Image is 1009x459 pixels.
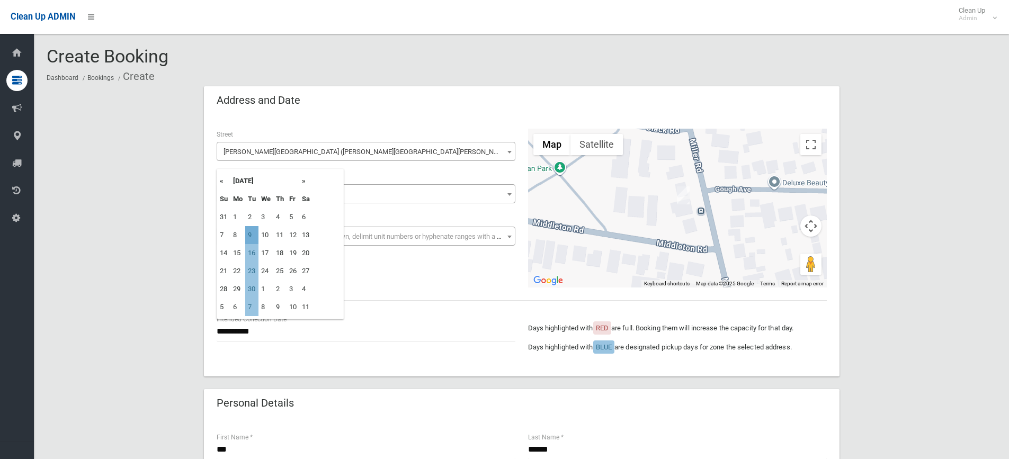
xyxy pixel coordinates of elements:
[258,190,273,208] th: We
[230,280,245,298] td: 29
[760,281,775,286] a: Terms (opens in new tab)
[258,262,273,280] td: 24
[531,274,566,287] img: Google
[299,280,312,298] td: 4
[800,134,822,155] button: Toggle fullscreen view
[800,254,822,275] button: Drag Pegman onto the map to open Street View
[217,142,515,161] span: Miller Road (CHESTER HILL 2162)
[287,190,299,208] th: Fr
[230,262,245,280] td: 22
[219,145,513,159] span: Miller Road (CHESTER HILL 2162)
[287,262,299,280] td: 26
[204,393,307,413] header: Personal Details
[273,298,287,316] td: 9
[245,190,258,208] th: Tu
[273,190,287,208] th: Th
[533,134,570,155] button: Show street map
[287,244,299,262] td: 19
[696,281,754,286] span: Map data ©2025 Google
[217,262,230,280] td: 21
[217,190,230,208] th: Su
[273,226,287,244] td: 11
[287,298,299,316] td: 10
[11,12,75,22] span: Clean Up ADMIN
[230,226,245,244] td: 8
[287,208,299,226] td: 5
[87,74,114,82] a: Bookings
[953,6,996,22] span: Clean Up
[258,208,273,226] td: 3
[230,190,245,208] th: Mo
[528,341,827,354] p: Days highlighted with are designated pickup days for zone the selected address.
[230,208,245,226] td: 1
[596,324,609,332] span: RED
[299,298,312,316] td: 11
[258,280,273,298] td: 1
[959,14,985,22] small: Admin
[781,281,824,286] a: Report a map error
[287,280,299,298] td: 3
[47,74,78,82] a: Dashboard
[299,244,312,262] td: 20
[217,172,230,190] th: «
[273,280,287,298] td: 2
[219,187,513,202] span: 48A
[204,90,313,111] header: Address and Date
[230,172,299,190] th: [DATE]
[217,298,230,316] td: 5
[273,208,287,226] td: 4
[217,226,230,244] td: 7
[299,208,312,226] td: 6
[224,232,520,240] span: Select the unit number from the dropdown, delimit unit numbers or hyphenate ranges with a comma
[299,226,312,244] td: 13
[217,280,230,298] td: 28
[287,226,299,244] td: 12
[528,322,827,335] p: Days highlighted with are full. Booking them will increase the capacity for that day.
[245,226,258,244] td: 9
[115,67,155,86] li: Create
[273,262,287,280] td: 25
[258,226,273,244] td: 10
[570,134,623,155] button: Show satellite imagery
[245,244,258,262] td: 16
[245,280,258,298] td: 30
[47,46,168,67] span: Create Booking
[299,262,312,280] td: 27
[217,184,515,203] span: 48A
[258,298,273,316] td: 8
[258,244,273,262] td: 17
[299,172,312,190] th: »
[245,262,258,280] td: 23
[230,244,245,262] td: 15
[299,190,312,208] th: Sa
[644,280,690,287] button: Keyboard shortcuts
[230,298,245,316] td: 6
[800,215,822,237] button: Map camera controls
[217,244,230,262] td: 14
[273,244,287,262] td: 18
[596,343,612,351] span: BLUE
[677,186,690,204] div: 48A Miller Road, CHESTER HILL NSW 2162
[245,208,258,226] td: 2
[245,298,258,316] td: 7
[531,274,566,287] a: Open this area in Google Maps (opens a new window)
[217,208,230,226] td: 31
